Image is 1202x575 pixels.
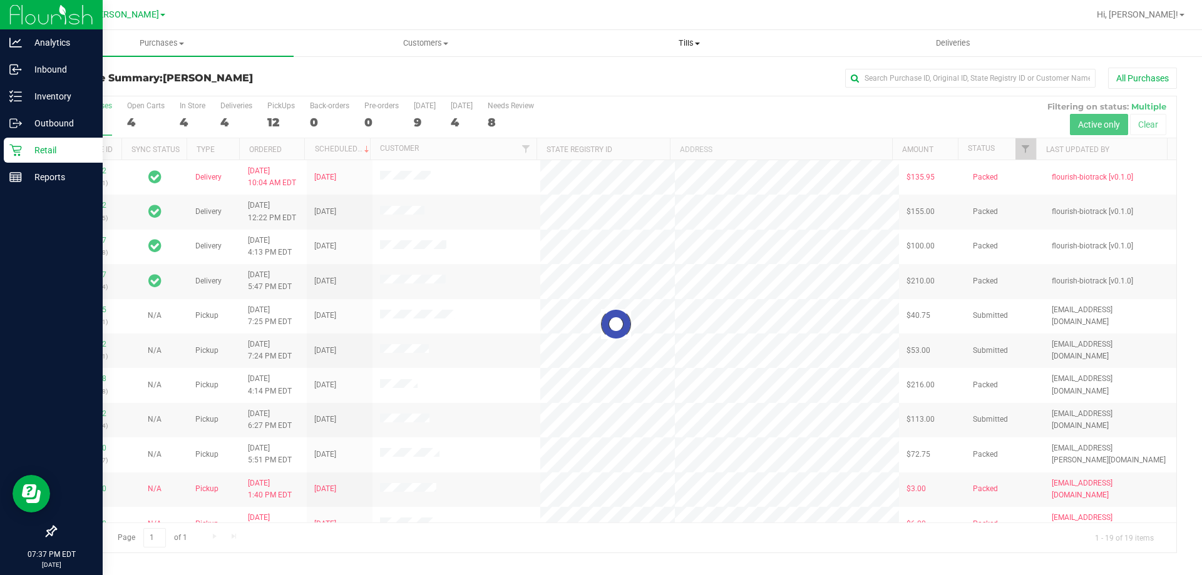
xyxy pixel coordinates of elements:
p: Analytics [22,35,97,50]
a: Tills [557,30,821,56]
inline-svg: Outbound [9,117,22,130]
button: All Purchases [1108,68,1177,89]
inline-svg: Retail [9,144,22,156]
input: Search Purchase ID, Original ID, State Registry ID or Customer Name... [845,69,1096,88]
span: Tills [558,38,820,49]
span: Hi, [PERSON_NAME]! [1097,9,1178,19]
a: Purchases [30,30,294,56]
a: Deliveries [821,30,1085,56]
p: Outbound [22,116,97,131]
p: Reports [22,170,97,185]
p: [DATE] [6,560,97,569]
inline-svg: Analytics [9,36,22,49]
p: Inbound [22,62,97,77]
span: Deliveries [919,38,987,49]
a: Customers [294,30,557,56]
p: Retail [22,143,97,158]
p: Inventory [22,89,97,104]
p: 07:37 PM EDT [6,549,97,560]
span: Customers [294,38,557,49]
iframe: Resource center [13,475,50,512]
inline-svg: Inventory [9,90,22,103]
span: [PERSON_NAME] [163,72,253,84]
inline-svg: Inbound [9,63,22,76]
h3: Purchase Summary: [55,73,429,84]
inline-svg: Reports [9,171,22,183]
span: [PERSON_NAME] [90,9,159,20]
span: Purchases [30,38,294,49]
